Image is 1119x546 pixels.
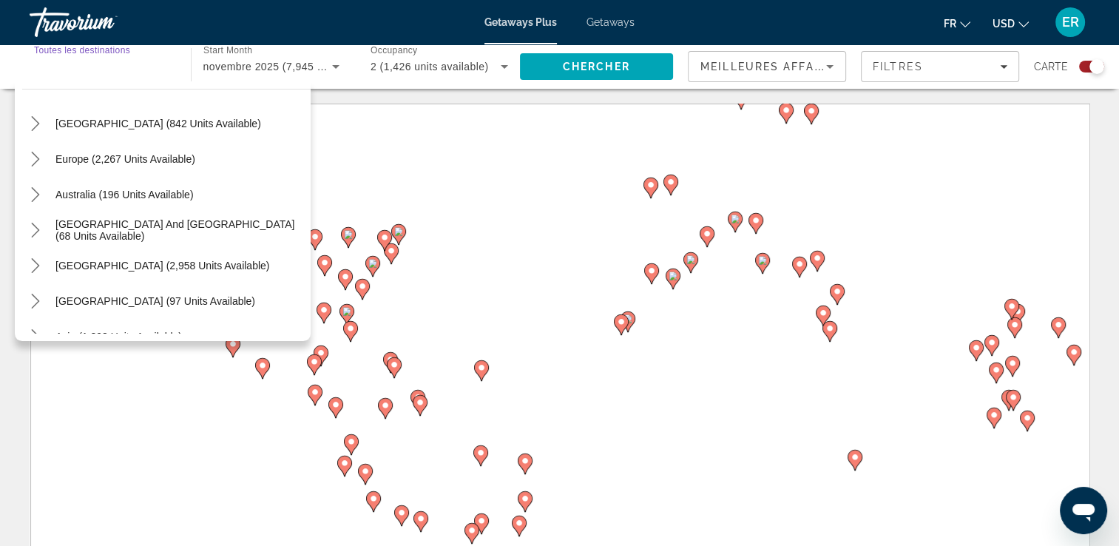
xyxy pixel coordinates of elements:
[993,13,1029,34] button: Change currency
[371,46,417,55] span: Occupancy
[48,252,277,279] button: Select destination: South America (2,958 units available)
[22,111,48,137] button: Toggle Caribbean & Atlantic Islands (842 units available) submenu
[700,61,842,73] span: Meilleures affaires
[993,18,1015,30] span: USD
[48,181,201,208] button: Select destination: Australia (196 units available)
[484,16,557,28] a: Getaways Plus
[586,16,635,28] a: Getaways
[55,189,194,200] span: Australia (196 units available)
[944,18,956,30] span: fr
[34,58,172,76] input: Select destination
[30,3,178,41] a: Travorium
[48,146,203,172] button: Select destination: Europe (2,267 units available)
[22,253,48,279] button: Toggle South America (2,958 units available) submenu
[48,217,311,243] button: Select destination: South Pacific and Oceania (68 units available)
[1060,487,1107,534] iframe: Bouton de lancement de la fenêtre de messagerie
[48,288,263,314] button: Select destination: Central America (97 units available)
[48,110,268,137] button: Select destination: Caribbean & Atlantic Islands (842 units available)
[1062,15,1079,30] span: ER
[22,289,48,314] button: Toggle Central America (97 units available) submenu
[55,295,255,307] span: [GEOGRAPHIC_DATA] (97 units available)
[563,61,630,73] span: Chercher
[55,118,261,129] span: [GEOGRAPHIC_DATA] (842 units available)
[55,153,195,165] span: Europe (2,267 units available)
[203,46,252,55] span: Start Month
[22,146,48,172] button: Toggle Europe (2,267 units available) submenu
[873,61,923,73] span: Filtres
[22,324,48,350] button: Toggle Asia (1,893 units available) submenu
[203,61,391,73] span: novembre 2025 (7,945 units available)
[1051,7,1089,38] button: User Menu
[700,58,834,75] mat-select: Sort by
[48,323,189,350] button: Select destination: Asia (1,893 units available)
[22,218,48,243] button: Toggle South Pacific and Oceania (68 units available) submenu
[55,218,303,242] span: [GEOGRAPHIC_DATA] and [GEOGRAPHIC_DATA] (68 units available)
[55,331,182,343] span: Asia (1,893 units available)
[861,51,1019,82] button: Filters
[15,81,311,341] div: Destination options
[55,260,269,272] span: [GEOGRAPHIC_DATA] (2,958 units available)
[371,61,489,73] span: 2 (1,426 units available)
[22,182,48,208] button: Toggle Australia (196 units available) submenu
[34,45,130,55] span: Toutes les destinations
[944,13,970,34] button: Change language
[1034,56,1068,77] span: Carte
[520,53,674,80] button: Search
